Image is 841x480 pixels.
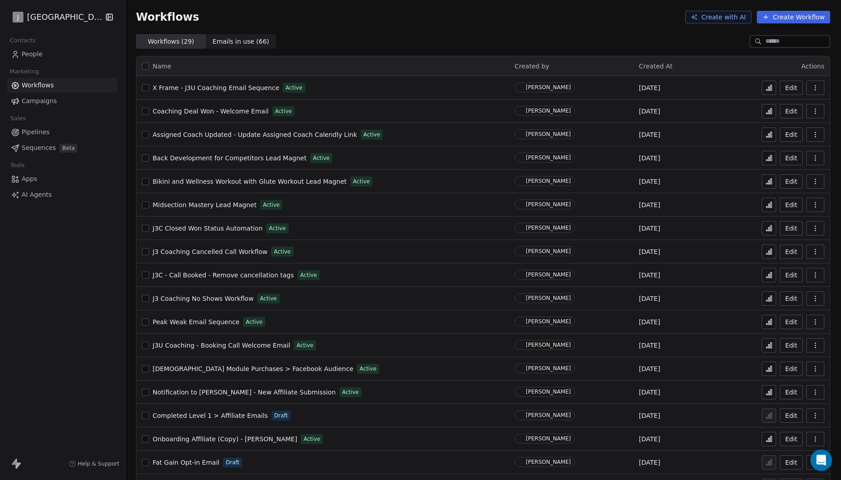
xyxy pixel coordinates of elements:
[153,295,253,302] span: J3 Coaching No Shows Workflow
[526,225,571,231] div: [PERSON_NAME]
[516,225,523,231] img: E
[153,225,262,232] span: J3C Closed Won Status Automation
[363,131,380,139] span: Active
[7,78,118,93] a: Workflows
[516,435,523,442] img: R
[639,130,660,139] span: [DATE]
[516,154,523,161] img: E
[780,315,803,329] a: Edit
[153,342,290,349] span: J3U Coaching - Booking Call Welcome Email
[780,362,803,376] a: Edit
[260,294,276,303] span: Active
[526,108,571,114] div: [PERSON_NAME]
[153,317,240,326] a: Peak Weak Email Sequence
[22,50,43,59] span: People
[780,174,803,189] button: Edit
[526,412,571,418] div: [PERSON_NAME]
[780,104,803,118] a: Edit
[17,13,19,22] span: J
[69,460,119,467] a: Help & Support
[639,177,660,186] span: [DATE]
[153,458,219,467] a: Fat Gain Opt-in Email
[313,154,330,162] span: Active
[780,268,803,282] button: Edit
[59,144,77,153] span: Beta
[153,178,347,185] span: Bikini and Wellness Workout with Glute Workout Lead Magnet
[516,248,523,255] img: E
[757,11,830,23] button: Create Workflow
[780,455,803,470] button: Edit
[516,272,523,278] img: E
[526,154,571,161] div: [PERSON_NAME]
[639,435,660,444] span: [DATE]
[780,291,803,306] button: Edit
[780,221,803,235] button: Edit
[153,388,336,397] a: Notification to [PERSON_NAME] - New Affiliate Submission
[6,65,43,78] span: Marketing
[153,459,219,466] span: Fat Gain Opt-in Email
[810,449,832,471] div: Open Intercom Messenger
[153,365,353,372] span: [DEMOGRAPHIC_DATA] Module Purchases > Facebook Audience
[153,62,171,71] span: Name
[526,318,571,325] div: [PERSON_NAME]
[153,107,269,116] a: Coaching Deal Won - Welcome Email
[516,295,523,302] img: E
[22,127,50,137] span: Pipelines
[639,388,660,397] span: [DATE]
[7,172,118,186] a: Apps
[516,318,523,325] img: E
[6,34,40,47] span: Contacts
[153,131,357,138] span: Assigned Coach Updated - Update Assigned Coach Calendly Link
[780,408,803,423] a: Edit
[153,294,253,303] a: J3 Coaching No Shows Workflow
[153,271,294,280] a: J3C - Call Booked - Remove cancellation tags
[526,178,571,184] div: [PERSON_NAME]
[516,389,523,395] img: E
[526,365,571,371] div: [PERSON_NAME]
[226,458,239,466] span: Draft
[274,412,288,420] span: Draft
[11,9,99,25] button: J[GEOGRAPHIC_DATA]
[300,271,317,279] span: Active
[526,459,571,465] div: [PERSON_NAME]
[22,143,56,153] span: Sequences
[153,412,268,419] span: Completed Level 1 > Affiliate Emails
[22,190,52,199] span: AI Agents
[639,271,660,280] span: [DATE]
[516,108,523,114] img: E
[780,151,803,165] button: Edit
[516,201,523,208] img: E
[153,224,262,233] a: J3C Closed Won Status Automation
[213,37,269,46] span: Emails in use ( 66 )
[342,388,359,396] span: Active
[153,130,357,139] a: Assigned Coach Updated - Update Assigned Coach Calendly Link
[263,201,280,209] span: Active
[780,245,803,259] button: Edit
[516,342,523,349] img: E
[153,364,353,373] a: [DEMOGRAPHIC_DATA] Module Purchases > Facebook Audience
[639,63,673,70] span: Created At
[516,84,523,91] img: E
[153,341,290,350] a: J3U Coaching - Booking Call Welcome Email
[153,247,267,256] a: J3 Coaching Cancelled Call Workflow
[22,174,37,184] span: Apps
[153,201,257,208] span: Midsection Mastery Lead Magnet
[526,272,571,278] div: [PERSON_NAME]
[639,83,660,92] span: [DATE]
[526,295,571,301] div: [PERSON_NAME]
[639,154,660,163] span: [DATE]
[7,140,118,155] a: SequencesBeta
[639,411,660,420] span: [DATE]
[780,432,803,446] button: Edit
[515,63,549,70] span: Created by
[285,84,302,92] span: Active
[526,84,571,91] div: [PERSON_NAME]
[7,94,118,109] a: Campaigns
[153,200,257,209] a: Midsection Mastery Lead Magnet
[780,338,803,353] a: Edit
[516,365,523,372] img: E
